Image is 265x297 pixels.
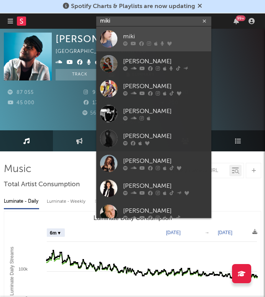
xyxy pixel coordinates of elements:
[8,90,34,95] span: 87 055
[96,101,211,126] a: [PERSON_NAME]
[96,16,211,26] input: Search for artists
[71,3,195,10] span: Spotify Charts & Playlists are now updating
[47,195,87,208] div: Luminate - Weekly
[234,18,239,24] button: 99+
[84,90,110,95] span: 93 144
[123,57,207,66] div: [PERSON_NAME]
[4,180,80,189] span: Total Artist Consumption
[96,126,211,151] a: [PERSON_NAME]
[9,247,15,295] text: Luminate Daily Streams
[84,100,110,105] span: 17 000
[96,201,211,226] a: [PERSON_NAME]
[4,195,39,208] div: Luminate - Daily
[56,47,155,56] div: [GEOGRAPHIC_DATA] | French Pop
[96,51,211,76] a: [PERSON_NAME]
[123,82,207,91] div: [PERSON_NAME]
[18,267,28,271] text: 100k
[123,32,207,41] div: miki
[94,215,172,221] text: Luminate Daily Consumption
[96,151,211,176] a: [PERSON_NAME]
[8,100,35,105] span: 45 000
[205,230,209,235] text: →
[123,131,207,141] div: [PERSON_NAME]
[96,26,211,51] a: miki
[96,176,211,201] a: [PERSON_NAME]
[218,230,232,235] text: [DATE]
[166,230,181,235] text: [DATE]
[123,206,207,215] div: [PERSON_NAME]
[123,156,207,166] div: [PERSON_NAME]
[96,76,211,101] a: [PERSON_NAME]
[123,181,207,190] div: [PERSON_NAME]
[56,33,151,45] div: [PERSON_NAME]
[198,3,202,10] span: Dismiss
[236,15,245,21] div: 99 +
[56,69,104,80] button: Track
[123,107,207,116] div: [PERSON_NAME]
[81,111,156,116] span: 563 011 Monthly Listeners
